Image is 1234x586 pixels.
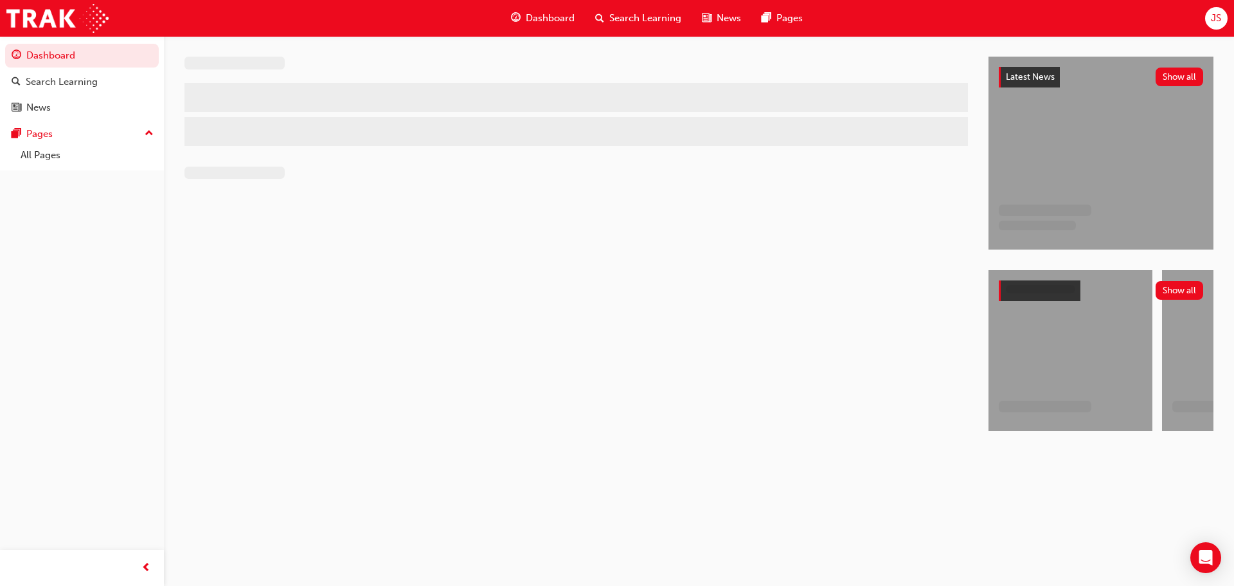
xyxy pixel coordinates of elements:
span: News [717,11,741,26]
span: pages-icon [762,10,771,26]
span: news-icon [12,102,21,114]
a: Dashboard [5,44,159,68]
button: Show all [1156,68,1204,86]
span: pages-icon [12,129,21,140]
a: Search Learning [5,70,159,94]
span: Dashboard [526,11,575,26]
a: News [5,96,159,120]
span: Pages [776,11,803,26]
span: guage-icon [511,10,521,26]
div: Pages [26,127,53,142]
span: search-icon [12,77,21,88]
span: news-icon [702,10,711,26]
span: up-icon [145,125,154,142]
span: Search Learning [609,11,681,26]
span: JS [1211,11,1221,26]
span: Latest News [1006,71,1055,82]
a: Latest NewsShow all [999,67,1203,87]
div: News [26,100,51,115]
button: Pages [5,122,159,146]
a: pages-iconPages [751,5,813,32]
img: Trak [6,4,109,33]
a: news-iconNews [692,5,751,32]
span: prev-icon [141,560,151,576]
div: Open Intercom Messenger [1190,542,1221,573]
div: Search Learning [26,75,98,89]
a: All Pages [15,145,159,165]
span: search-icon [595,10,604,26]
button: Show all [1156,281,1204,300]
button: DashboardSearch LearningNews [5,41,159,122]
a: Show all [999,280,1203,301]
span: guage-icon [12,50,21,62]
a: search-iconSearch Learning [585,5,692,32]
a: guage-iconDashboard [501,5,585,32]
button: JS [1205,7,1228,30]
